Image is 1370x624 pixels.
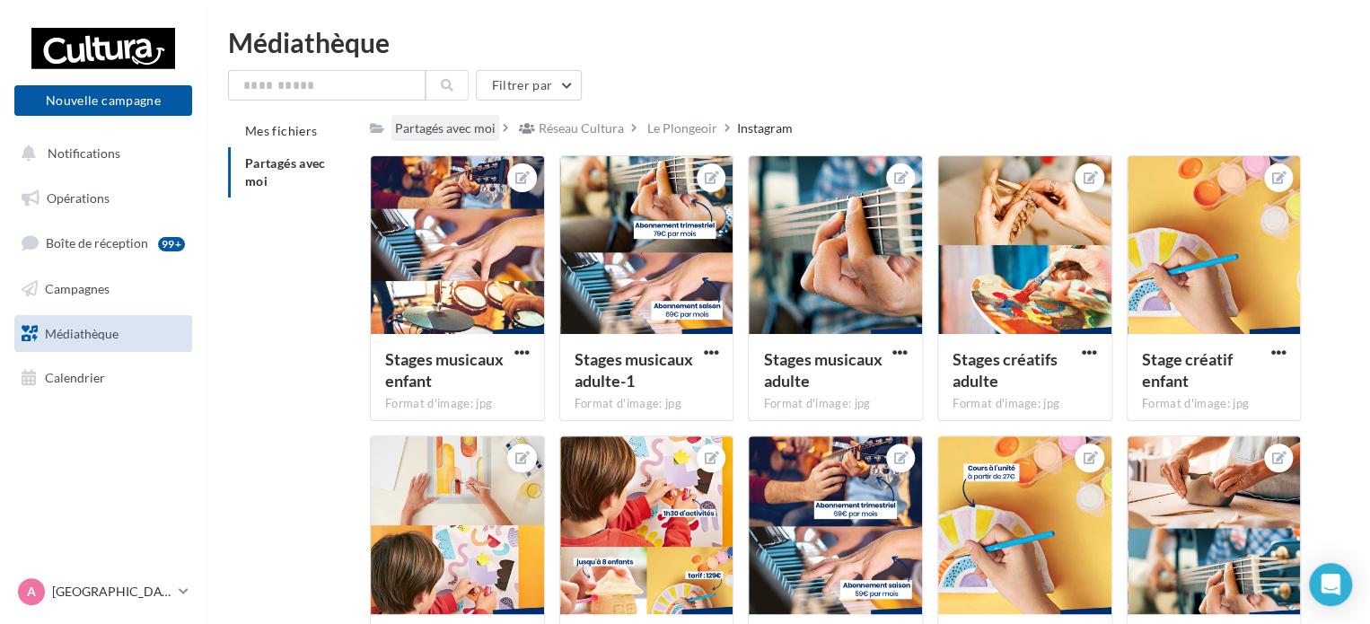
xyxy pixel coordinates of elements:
[245,155,326,189] span: Partagés avec moi
[953,396,1097,412] div: Format d'image: jpg
[45,325,119,340] span: Médiathèque
[539,119,624,137] div: Réseau Cultura
[11,315,196,353] a: Médiathèque
[953,349,1058,391] span: Stages créatifs adulte
[737,119,793,137] div: Instagram
[46,235,148,250] span: Boîte de réception
[11,135,189,172] button: Notifications
[11,270,196,308] a: Campagnes
[1309,563,1352,606] div: Open Intercom Messenger
[48,145,120,161] span: Notifications
[47,190,110,206] span: Opérations
[647,119,717,137] div: Le Plongeoir
[1142,396,1287,412] div: Format d'image: jpg
[14,85,192,116] button: Nouvelle campagne
[763,396,908,412] div: Format d'image: jpg
[11,224,196,262] a: Boîte de réception99+
[228,29,1348,56] div: Médiathèque
[575,349,693,391] span: Stages musicaux adulte-1
[575,396,719,412] div: Format d'image: jpg
[52,583,171,601] p: [GEOGRAPHIC_DATA]
[1142,349,1233,391] span: Stage créatif enfant
[11,180,196,217] a: Opérations
[11,359,196,397] a: Calendrier
[45,370,105,385] span: Calendrier
[385,349,504,391] span: Stages musicaux enfant
[395,119,496,137] div: Partagés avec moi
[27,583,36,601] span: A
[763,349,882,391] span: Stages musicaux adulte
[476,70,582,101] button: Filtrer par
[385,396,530,412] div: Format d'image: jpg
[245,123,317,138] span: Mes fichiers
[158,237,185,251] div: 99+
[45,281,110,296] span: Campagnes
[14,575,192,609] a: A [GEOGRAPHIC_DATA]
